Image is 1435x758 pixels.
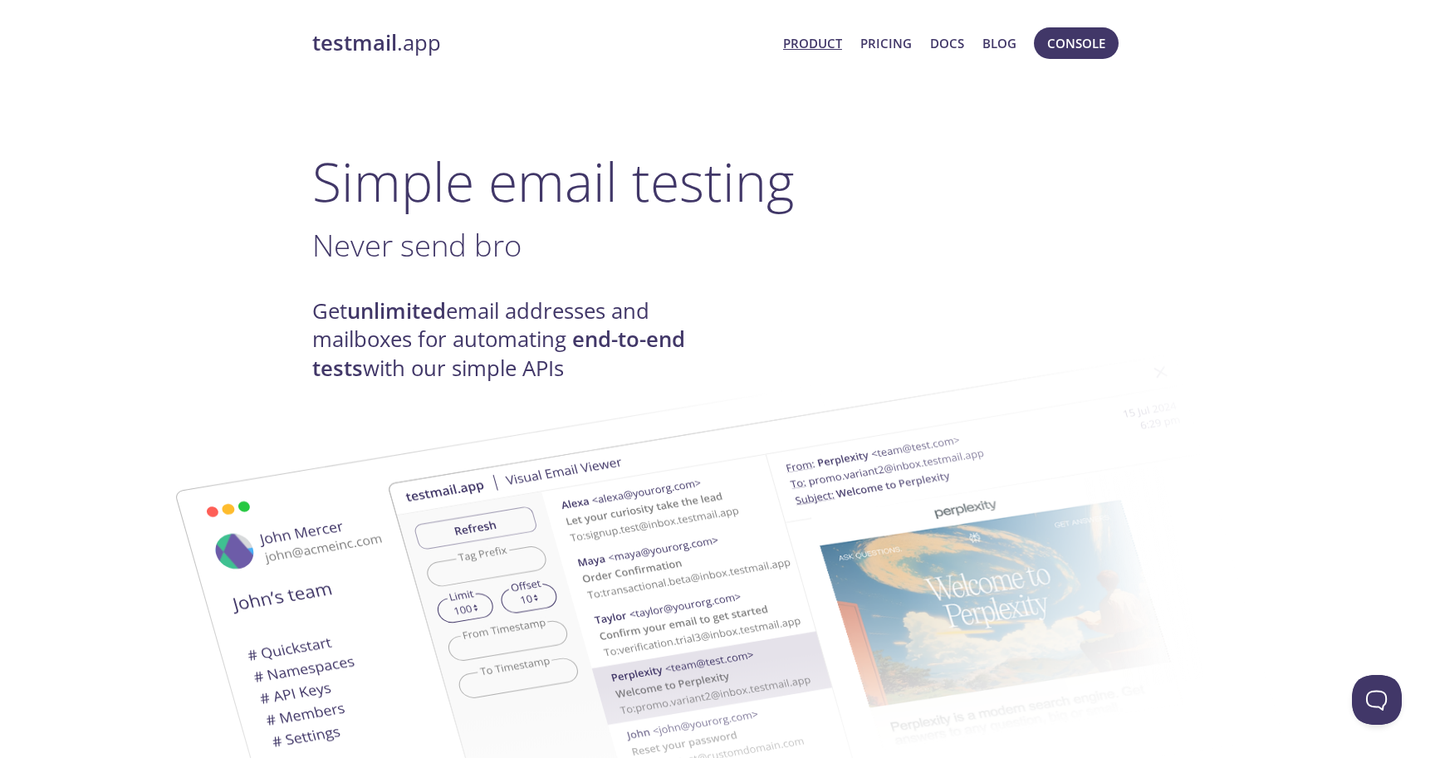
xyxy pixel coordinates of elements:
[1352,675,1402,725] iframe: Help Scout Beacon - Open
[312,224,522,266] span: Never send bro
[1047,32,1105,54] span: Console
[783,32,842,54] a: Product
[347,296,446,325] strong: unlimited
[312,325,685,382] strong: end-to-end tests
[1034,27,1119,59] button: Console
[312,28,397,57] strong: testmail
[860,32,912,54] a: Pricing
[312,29,770,57] a: testmail.app
[982,32,1016,54] a: Blog
[312,297,717,383] h4: Get email addresses and mailboxes for automating with our simple APIs
[312,149,1123,213] h1: Simple email testing
[930,32,964,54] a: Docs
